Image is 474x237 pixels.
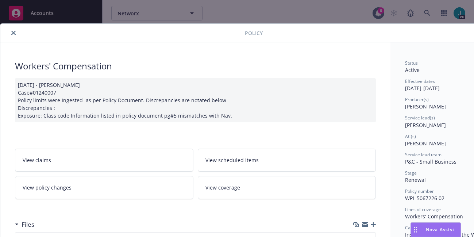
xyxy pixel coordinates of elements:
[15,220,34,229] div: Files
[405,140,446,147] span: [PERSON_NAME]
[405,60,418,66] span: Status
[205,184,240,191] span: View coverage
[205,156,259,164] span: View scheduled items
[405,170,417,176] span: Stage
[405,195,444,202] span: WPL 5067226 02
[405,96,429,103] span: Producer(s)
[405,66,420,73] span: Active
[15,149,193,172] a: View claims
[405,122,446,129] span: [PERSON_NAME]
[245,29,263,37] span: Policy
[405,176,426,183] span: Renewal
[15,176,193,199] a: View policy changes
[15,60,376,72] div: Workers' Compensation
[405,206,441,213] span: Lines of coverage
[198,176,376,199] a: View coverage
[405,115,435,121] span: Service lead(s)
[15,78,376,122] div: [DATE] - [PERSON_NAME] Case#01240007 Policy limits were Ingested as per Policy Document. Discrepa...
[405,152,442,158] span: Service lead team
[23,156,51,164] span: View claims
[411,223,420,237] div: Drag to move
[405,213,463,220] span: Workers' Compensation
[411,222,461,237] button: Nova Assist
[198,149,376,172] a: View scheduled items
[405,133,416,139] span: AC(s)
[405,78,435,84] span: Effective dates
[405,103,446,110] span: [PERSON_NAME]
[426,226,455,233] span: Nova Assist
[23,184,72,191] span: View policy changes
[22,220,34,229] h3: Files
[9,28,18,37] button: close
[405,225,420,231] span: Carrier
[405,188,434,194] span: Policy number
[405,158,456,165] span: P&C - Small Business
